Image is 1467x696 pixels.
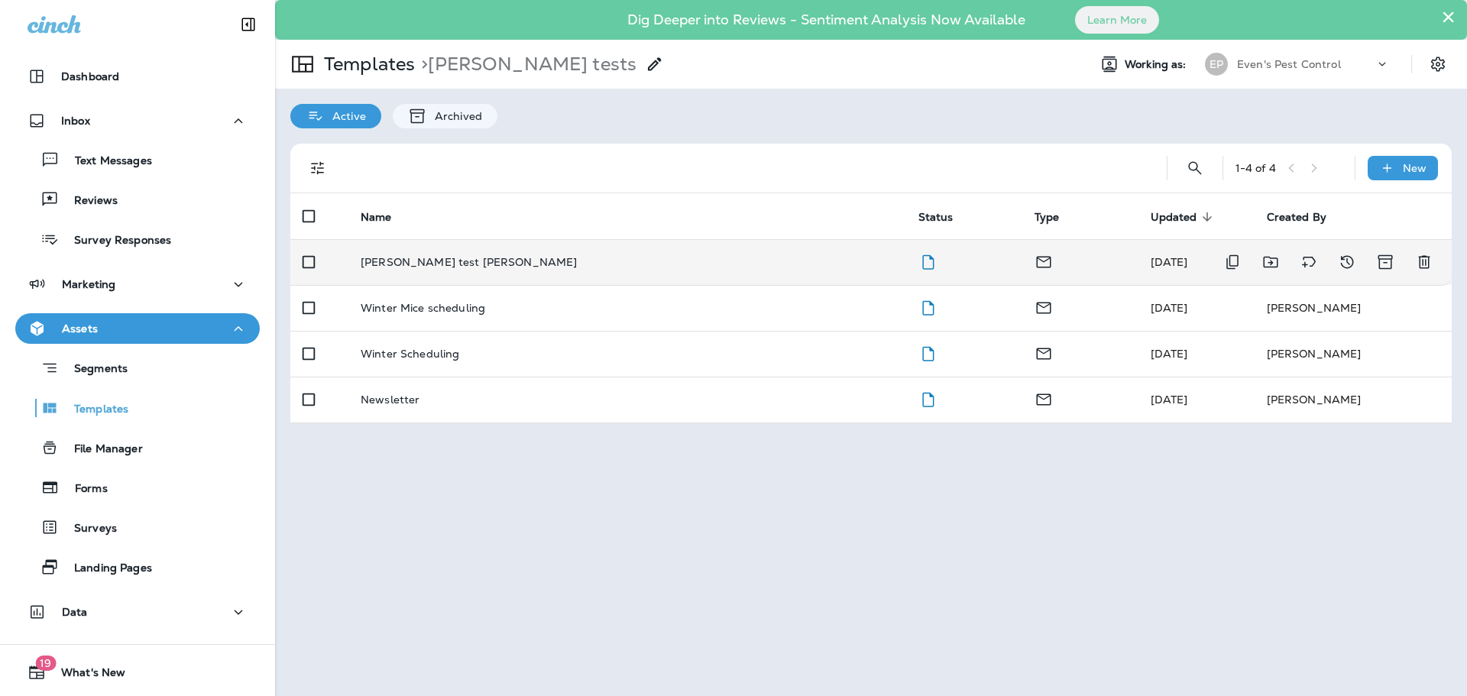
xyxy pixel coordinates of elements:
[325,110,366,122] p: Active
[1441,5,1456,29] button: Close
[15,313,260,344] button: Assets
[15,551,260,583] button: Landing Pages
[60,154,152,169] p: Text Messages
[227,9,270,40] button: Collapse Sidebar
[918,254,938,267] span: Draft
[61,115,90,127] p: Inbox
[415,53,636,76] p: Hannah tests
[1255,331,1452,377] td: [PERSON_NAME]
[46,666,125,685] span: What's New
[1370,247,1401,277] button: Archive
[1255,285,1452,331] td: [PERSON_NAME]
[1151,255,1188,269] span: Hannah Haack
[59,362,128,377] p: Segments
[1035,345,1053,359] span: Email
[59,522,117,536] p: Surveys
[15,223,260,255] button: Survey Responses
[918,345,938,359] span: Draft
[361,393,419,406] p: Newsletter
[15,269,260,299] button: Marketing
[1125,58,1190,71] span: Working as:
[62,322,98,335] p: Assets
[1403,162,1427,174] p: New
[15,351,260,384] button: Segments
[61,70,119,83] p: Dashboard
[62,606,88,618] p: Data
[361,302,485,314] p: Winter Mice scheduling
[1205,53,1228,76] div: EP
[1151,210,1217,224] span: Updated
[583,18,1070,22] p: Dig Deeper into Reviews - Sentiment Analysis Now Available
[62,278,115,290] p: Marketing
[918,210,973,224] span: Status
[15,105,260,136] button: Inbox
[15,183,260,215] button: Reviews
[318,53,415,76] p: Templates
[15,471,260,503] button: Forms
[361,210,412,224] span: Name
[15,657,260,688] button: 19What's New
[1035,211,1060,224] span: Type
[361,348,459,360] p: Winter Scheduling
[1151,393,1188,406] span: Hannah Haack
[1267,211,1326,224] span: Created By
[1151,347,1188,361] span: Hannah Haack
[59,194,118,209] p: Reviews
[1180,153,1210,183] button: Search Templates
[15,144,260,176] button: Text Messages
[15,392,260,424] button: Templates
[1217,247,1248,277] button: Duplicate
[427,110,482,122] p: Archived
[35,656,56,671] span: 19
[1255,247,1286,277] button: Move to folder
[1035,254,1053,267] span: Email
[1151,301,1188,315] span: Hannah Haack
[59,442,143,457] p: File Manager
[918,211,954,224] span: Status
[59,403,128,417] p: Templates
[303,153,333,183] button: Filters
[1255,377,1452,422] td: [PERSON_NAME]
[59,562,152,576] p: Landing Pages
[1267,210,1346,224] span: Created By
[15,597,260,627] button: Data
[1237,58,1341,70] p: Even's Pest Control
[1332,247,1362,277] button: View Changelog
[1294,247,1324,277] button: Add tags
[1035,299,1053,313] span: Email
[361,256,577,268] p: [PERSON_NAME] test [PERSON_NAME]
[1235,162,1276,174] div: 1 - 4 of 4
[60,482,108,497] p: Forms
[918,391,938,405] span: Draft
[1409,247,1439,277] button: Delete
[1035,391,1053,405] span: Email
[918,299,938,313] span: Draft
[361,211,392,224] span: Name
[15,61,260,92] button: Dashboard
[15,432,260,464] button: File Manager
[1075,6,1159,34] button: Learn More
[1424,50,1452,78] button: Settings
[1151,211,1197,224] span: Updated
[15,511,260,543] button: Surveys
[59,234,171,248] p: Survey Responses
[1035,210,1080,224] span: Type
